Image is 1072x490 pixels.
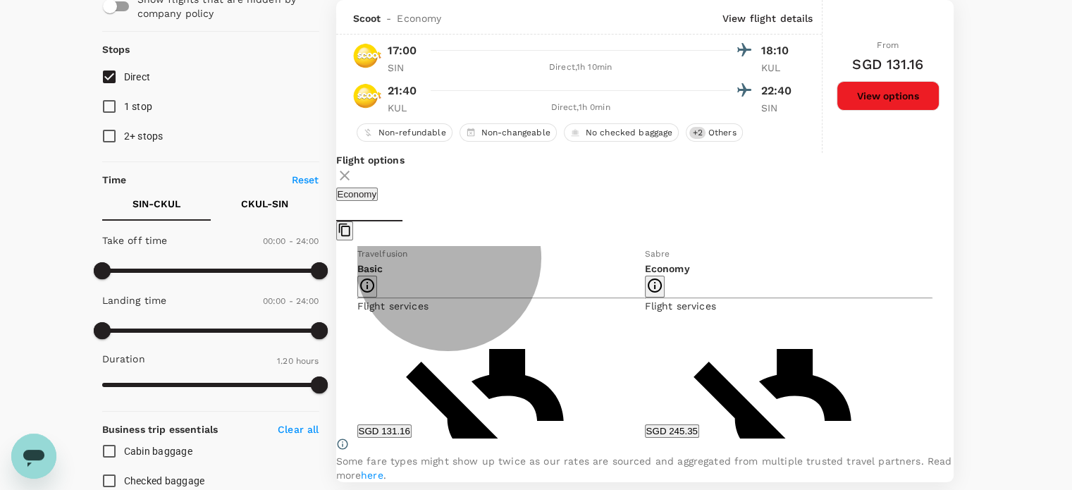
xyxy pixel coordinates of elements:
[852,53,923,75] h6: SGD 131.16
[361,470,383,481] a: here
[373,127,452,139] span: Non-refundable
[102,44,130,55] strong: Stops
[761,61,796,75] p: KUL
[722,11,813,25] p: View flight details
[580,127,679,139] span: No checked baggage
[133,197,180,211] p: SIN - CKUL
[645,424,699,438] button: SGD 245.35
[277,356,319,366] span: 1.20 hours
[278,422,319,436] p: Clear all
[241,197,288,211] p: CKUL - SIN
[564,123,679,142] div: No checked baggage
[686,123,742,142] div: +2Others
[388,42,417,59] p: 17:00
[124,475,205,486] span: Checked baggage
[102,293,167,307] p: Landing time
[388,82,417,99] p: 21:40
[388,61,423,75] p: SIN
[102,233,168,247] p: Take off time
[381,11,397,25] span: -
[431,61,730,75] div: Direct , 1h 10min
[476,127,556,139] span: Non-changeable
[357,262,645,276] p: Basic
[431,101,730,115] div: Direct , 1h 0min
[353,82,381,110] img: TR
[397,11,441,25] span: Economy
[460,123,557,142] div: Non-changeable
[357,249,408,259] span: Travelfusion
[761,42,796,59] p: 18:10
[263,296,319,306] span: 00:00 - 24:00
[336,153,954,167] p: Flight options
[689,127,705,139] span: + 2
[703,127,742,139] span: Others
[11,434,56,479] iframe: Button to launch messaging window
[102,424,218,435] strong: Business trip essentials
[124,446,192,457] span: Cabin baggage
[761,82,796,99] p: 22:40
[645,249,670,259] span: Sabre
[761,101,796,115] p: SIN
[124,130,164,142] span: 2+ stops
[124,101,153,112] span: 1 stop
[837,81,939,111] button: View options
[353,11,381,25] span: Scoot
[292,173,319,187] p: Reset
[353,42,381,70] img: TR
[102,173,127,187] p: Time
[645,300,716,312] span: Flight services
[263,236,319,246] span: 00:00 - 24:00
[357,300,429,312] span: Flight services
[336,188,378,201] button: Economy
[336,454,954,482] p: Some fare types might show up twice as our rates are sourced and aggregated from multiple trusted...
[357,123,452,142] div: Non-refundable
[877,40,899,50] span: From
[388,101,423,115] p: KUL
[124,71,151,82] span: Direct
[102,352,145,366] p: Duration
[357,424,412,438] button: SGD 131.16
[645,262,932,276] p: Economy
